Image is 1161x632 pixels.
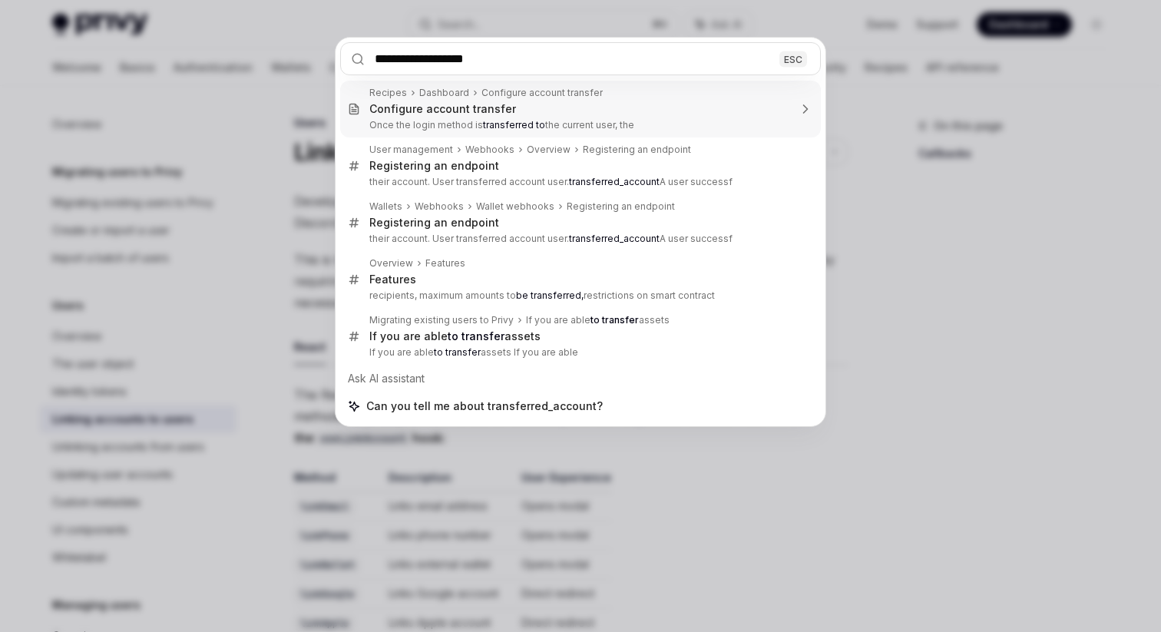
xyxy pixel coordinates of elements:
b: transferred_account [569,176,660,187]
div: Dashboard [419,87,469,99]
p: their account. User transferred account user. A user successf [369,176,789,188]
div: Registering an endpoint [567,200,675,213]
div: Webhooks [465,144,514,156]
p: their account. User transferred account user. A user successf [369,233,789,245]
div: Recipes [369,87,407,99]
b: transferred_account [569,233,660,244]
div: Registering an endpoint [369,159,499,173]
p: recipients, maximum amounts to restrictions on smart contract [369,290,789,302]
div: Features [425,257,465,270]
div: Wallet webhooks [476,200,554,213]
div: Configure account transfer [481,87,603,99]
div: Overview [527,144,571,156]
b: to transfer [448,329,504,342]
div: If you are able assets [526,314,670,326]
div: Webhooks [415,200,464,213]
b: to transfer [590,314,639,326]
p: Once the login method is the current user, the [369,119,789,131]
p: If you are able assets If you are able [369,346,789,359]
div: Features [369,273,416,286]
div: Configure account transfer [369,102,516,116]
b: be transferred, [516,290,584,301]
div: ESC [779,51,807,67]
div: Migrating existing users to Privy [369,314,514,326]
div: Overview [369,257,413,270]
div: Wallets [369,200,402,213]
div: User management [369,144,453,156]
div: If you are able assets [369,329,541,343]
div: Ask AI assistant [340,365,821,392]
b: transferred to [483,119,545,131]
b: to transfer [434,346,481,358]
div: Registering an endpoint [369,216,499,230]
div: Registering an endpoint [583,144,691,156]
span: Can you tell me about transferred_account? [366,399,603,414]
